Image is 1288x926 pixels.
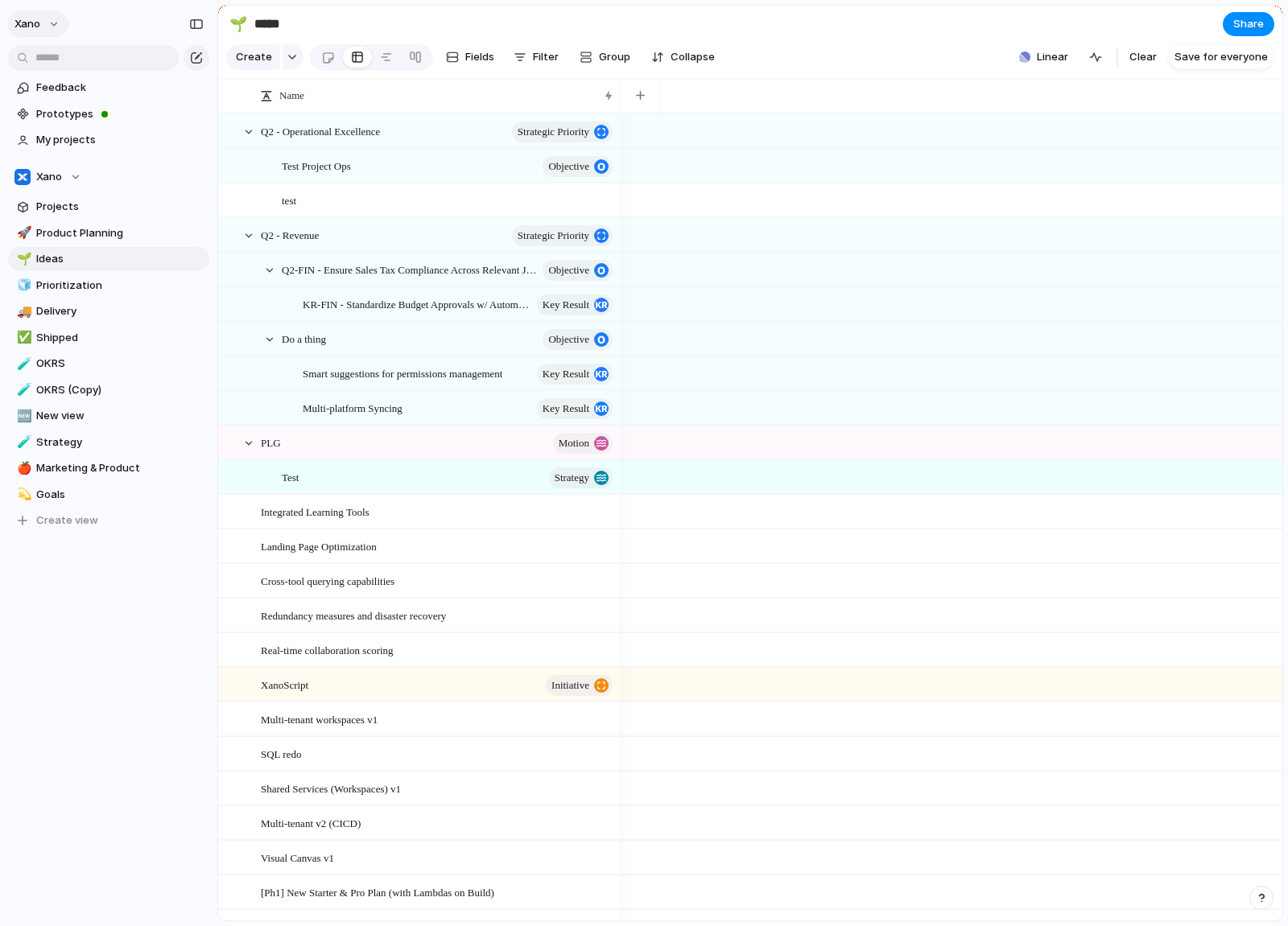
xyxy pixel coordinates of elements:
span: Prioritization [36,278,204,294]
a: 🧪OKRS (Copy) [8,378,209,402]
button: objective [543,260,613,281]
span: Do a thing [282,329,326,348]
button: Motion [553,433,613,454]
span: Xano [14,16,40,32]
span: Key Result [543,397,589,420]
span: Create [236,49,272,65]
button: 🌱 [14,251,31,267]
button: 🧊 [14,278,31,294]
span: OKRS (Copy) [36,382,204,398]
a: 🧊Prioritization [8,274,209,298]
button: initiative [546,675,613,696]
div: 🆕 [17,407,28,426]
span: Smart suggestions for permissions management [303,364,502,382]
span: Key Result [543,294,589,316]
button: 💫 [14,487,31,503]
a: 🍎Marketing & Product [8,456,209,480]
span: objective [548,328,589,351]
span: Projects [36,199,204,215]
button: Fields [440,44,501,70]
div: 🧪 [17,355,28,373]
button: Key Result [537,398,613,419]
span: Group [599,49,630,65]
div: 💫 [17,485,28,504]
button: 🚚 [14,303,31,319]
span: Strategy [555,467,589,489]
a: 🌱Ideas [8,247,209,271]
span: XanoScript [261,675,308,693]
button: Collapse [645,44,721,70]
div: ✅ [17,328,28,347]
button: Share [1223,12,1274,36]
span: Collapse [671,49,715,65]
button: Xano [8,165,209,189]
span: Ideas [36,251,204,267]
button: Strategic Priority [512,121,613,142]
a: 🧪OKRS [8,352,209,376]
button: 🧪 [14,434,31,451]
span: OKRS [36,356,204,372]
span: Shared Services (Workspaces) v1 [261,779,401,797]
a: Prototypes [8,102,209,126]
a: Feedback [8,76,209,100]
div: 🍎 [17,459,28,478]
span: Q2 - Revenue [261,225,319,244]
span: Create view [36,512,98,529]
button: Strategy [549,467,613,488]
span: Goals [36,487,204,503]
button: Key Result [537,364,613,385]
span: Filter [533,49,559,65]
button: 🧪 [14,382,31,398]
button: 🆕 [14,408,31,424]
button: 🧪 [14,356,31,372]
button: objective [543,156,613,177]
span: Key Result [543,363,589,385]
span: Xano [36,169,62,185]
span: Name [279,88,304,104]
a: 🚀Product Planning [8,221,209,245]
span: Product Planning [36,225,204,241]
button: Group [572,44,638,70]
div: 💫Goals [8,483,209,507]
span: objective [548,155,589,178]
span: PLG [261,433,281,451]
a: Projects [8,195,209,219]
div: 🌱 [229,13,247,35]
span: initiative [551,674,589,697]
a: 🚚Delivery [8,299,209,323]
span: Linear [1037,49,1068,65]
span: Strategic Priority [518,121,589,143]
span: Cross-tool querying capabilities [261,571,394,590]
button: Create [226,44,280,70]
span: Visual Canvas v1 [261,848,334,866]
span: Q2-FIN - Ensure Sales Tax Compliance Across Relevant Jurisdictions [282,260,538,278]
div: ✅Shipped [8,326,209,350]
span: Multi-platform Syncing [303,398,402,417]
button: ✅ [14,330,31,346]
span: Landing Page Optimization [261,537,377,555]
button: Key Result [537,294,613,315]
button: 🚀 [14,225,31,241]
span: Strategic Priority [518,224,589,247]
span: Fields [465,49,494,65]
span: objective [548,259,589,282]
a: 🧪Strategy [8,430,209,455]
button: 🍎 [14,460,31,476]
button: Save for everyone [1168,44,1274,70]
span: Q2 - Operational Excellence [261,121,380,140]
span: KR-FIN - Standardize Budget Approvals w/ Automated Tracking for Proactive Mgmt [303,294,532,313]
a: 🆕New view [8,404,209,428]
span: Feedback [36,80,204,96]
span: Multi-tenant workspaces v1 [261,710,378,728]
button: Filter [507,44,565,70]
span: New view [36,408,204,424]
div: 🚚 [17,302,28,321]
span: Marketing & Product [36,460,204,476]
